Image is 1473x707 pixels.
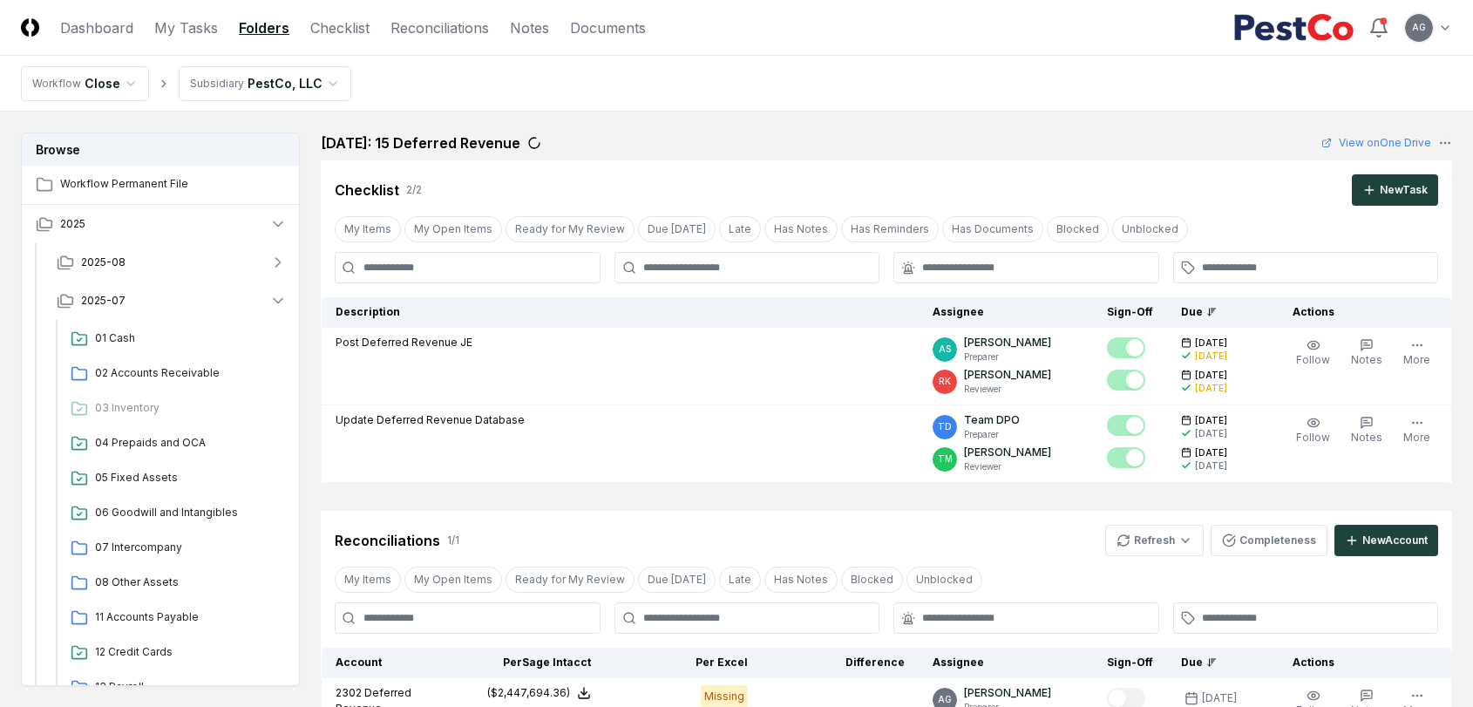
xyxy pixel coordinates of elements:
[1195,350,1227,363] div: [DATE]
[447,533,459,548] div: 1 / 1
[1347,335,1386,371] button: Notes
[841,216,939,242] button: Has Reminders
[1105,525,1204,556] button: Refresh
[32,76,81,92] div: Workflow
[1347,412,1386,449] button: Notes
[638,567,716,593] button: Due Today
[64,533,287,564] a: 07 Intercompany
[570,17,646,38] a: Documents
[1195,427,1227,440] div: [DATE]
[95,435,280,451] span: 04 Prepaids and OCA
[310,17,370,38] a: Checklist
[81,255,126,270] span: 2025-08
[1362,533,1428,548] div: New Account
[1211,525,1327,556] button: Completeness
[64,428,287,459] a: 04 Prepaids and OCA
[1412,21,1426,34] span: AG
[1107,447,1145,468] button: Mark complete
[190,76,244,92] div: Subsidiary
[939,375,951,388] span: RK
[1107,337,1145,358] button: Mark complete
[938,420,952,433] span: TD
[336,335,472,350] p: Post Deferred Revenue JE
[1181,655,1251,670] div: Due
[1321,135,1431,151] a: View onOne Drive
[64,393,287,425] a: 03 Inventory
[81,293,126,309] span: 2025-07
[335,180,399,201] div: Checklist
[938,693,952,706] span: AG
[1352,174,1438,206] button: NewTask
[1233,14,1354,42] img: PestCo logo
[390,17,489,38] a: Reconciliations
[764,567,838,593] button: Has Notes
[95,644,280,660] span: 12 Credit Cards
[21,66,351,101] nav: breadcrumb
[964,383,1051,396] p: Reviewer
[919,648,1093,678] th: Assignee
[335,216,401,242] button: My Items
[95,470,280,486] span: 05 Fixed Assets
[964,412,1020,428] p: Team DPO
[1293,335,1334,371] button: Follow
[1047,216,1109,242] button: Blocked
[448,648,605,678] th: Per Sage Intacct
[64,672,287,704] a: 13 Payroll
[95,330,280,346] span: 01 Cash
[764,216,838,242] button: Has Notes
[1400,335,1434,371] button: More
[1296,431,1330,444] span: Follow
[1195,414,1227,427] span: [DATE]
[506,216,635,242] button: Ready for My Review
[1195,382,1227,395] div: [DATE]
[335,530,440,551] div: Reconciliations
[638,216,716,242] button: Due Today
[406,182,422,198] div: 2 / 2
[1093,648,1167,678] th: Sign-Off
[1195,459,1227,472] div: [DATE]
[60,17,133,38] a: Dashboard
[60,176,287,192] span: Workflow Permanent File
[942,216,1043,242] button: Has Documents
[322,297,920,328] th: Description
[64,358,287,390] a: 02 Accounts Receivable
[43,243,301,282] button: 2025-08
[95,679,280,695] span: 13 Payroll
[1351,431,1382,444] span: Notes
[1296,353,1330,366] span: Follow
[1279,304,1438,320] div: Actions
[95,365,280,381] span: 02 Accounts Receivable
[510,17,549,38] a: Notes
[1279,655,1438,670] div: Actions
[964,428,1020,441] p: Preparer
[964,350,1051,364] p: Preparer
[1202,690,1237,706] div: [DATE]
[964,335,1051,350] p: [PERSON_NAME]
[60,216,85,232] span: 2025
[336,686,362,699] span: 2302
[1107,370,1145,391] button: Mark complete
[321,133,520,153] h2: [DATE]: 15 Deferred Revenue
[95,609,280,625] span: 11 Accounts Payable
[487,685,591,701] button: ($2,447,694.36)
[64,498,287,529] a: 06 Goodwill and Intangibles
[95,505,280,520] span: 06 Goodwill and Intangibles
[1293,412,1334,449] button: Follow
[1400,412,1434,449] button: More
[487,685,570,701] div: ($2,447,694.36)
[938,452,953,466] span: TM
[1403,12,1435,44] button: AG
[964,367,1051,383] p: [PERSON_NAME]
[64,323,287,355] a: 01 Cash
[1093,297,1167,328] th: Sign-Off
[964,685,1051,701] p: [PERSON_NAME]
[1112,216,1188,242] button: Unblocked
[1380,182,1428,198] div: New Task
[95,574,280,590] span: 08 Other Assets
[22,205,301,243] button: 2025
[404,567,502,593] button: My Open Items
[939,343,951,356] span: AS
[64,637,287,669] a: 12 Credit Cards
[64,463,287,494] a: 05 Fixed Assets
[719,567,761,593] button: Late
